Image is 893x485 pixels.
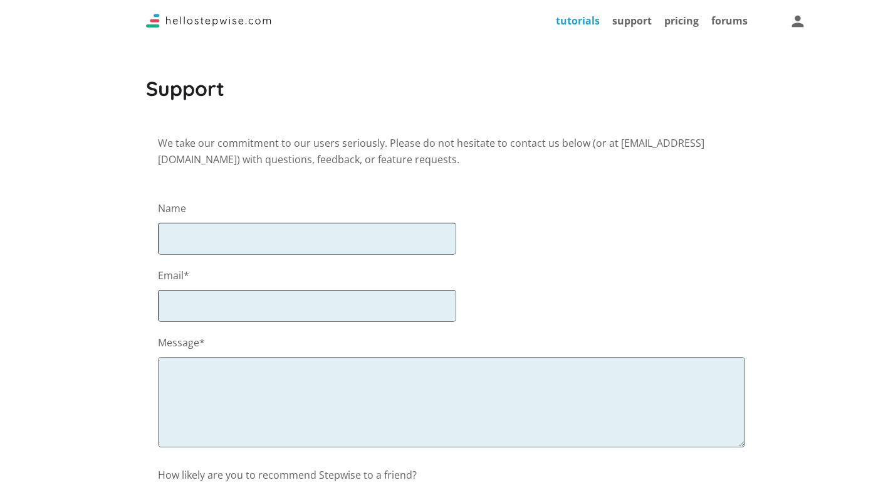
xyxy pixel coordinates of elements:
[146,17,271,31] a: Stepwise
[711,14,748,28] a: forums
[612,14,652,28] a: support
[556,14,600,28] a: tutorials
[664,14,699,28] a: pricing
[146,14,271,28] img: Logo
[146,75,748,102] h1: Support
